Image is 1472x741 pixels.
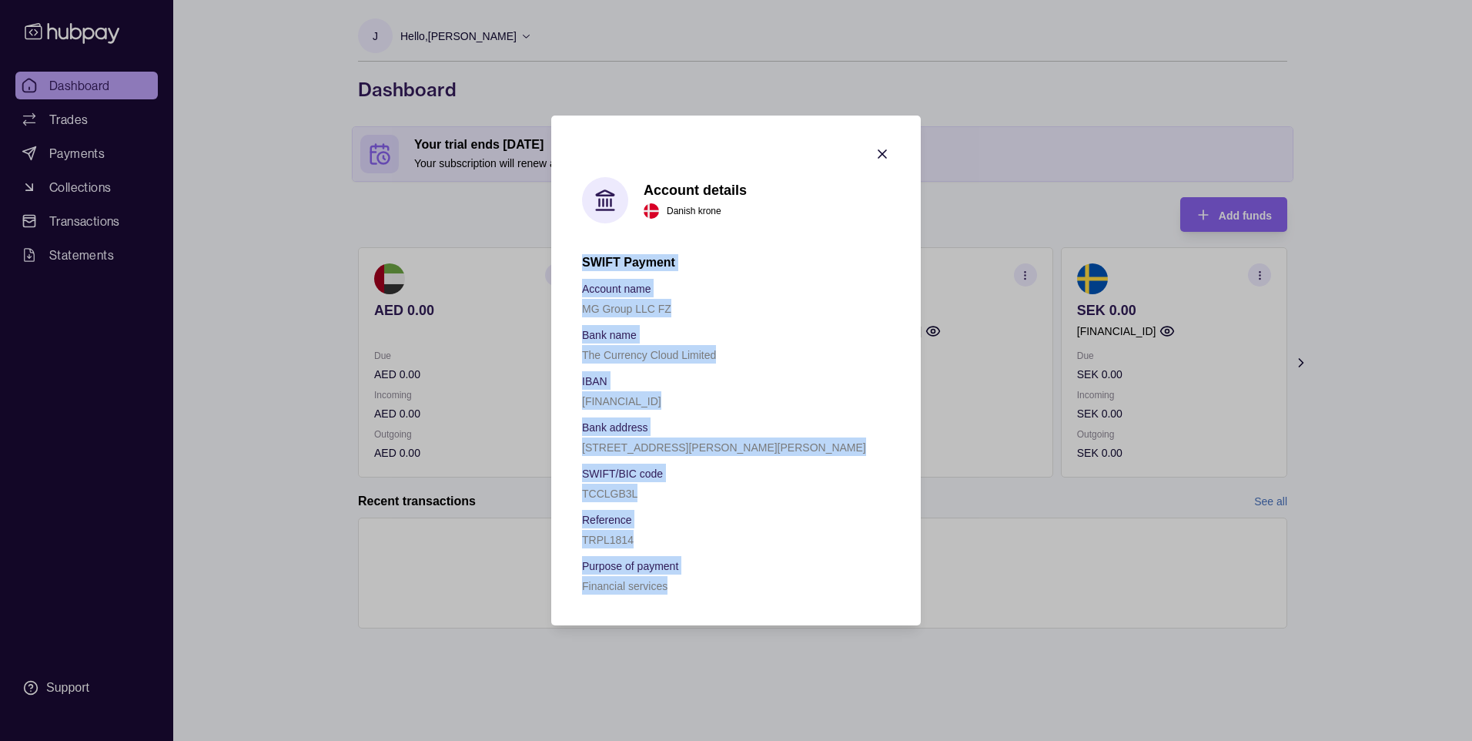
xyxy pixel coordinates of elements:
[582,468,663,480] p: SWIFT/BIC code
[582,441,866,454] p: [STREET_ADDRESS][PERSON_NAME][PERSON_NAME]
[582,395,661,407] p: [FINANCIAL_ID]
[582,375,607,387] p: IBAN
[582,421,648,434] p: Bank address
[582,283,651,295] p: Account name
[582,560,678,572] p: Purpose of payment
[582,349,716,361] p: The Currency Cloud Limited
[644,203,659,219] img: dk
[582,303,671,315] p: MG Group LLC FZ
[582,514,632,526] p: Reference
[582,329,637,341] p: Bank name
[644,182,747,199] h1: Account details
[582,580,667,592] p: Financial services
[667,203,721,220] p: Danish krone
[582,254,890,271] h2: SWIFT Payment
[582,534,634,546] p: TRPL1814
[582,488,637,500] p: TCCLGB3L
